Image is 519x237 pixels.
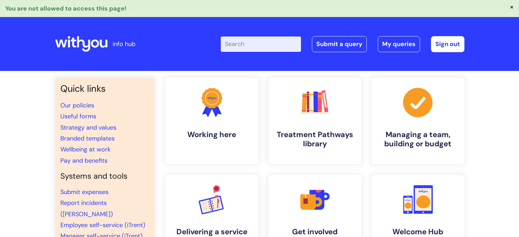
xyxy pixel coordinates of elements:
[274,227,356,236] h4: Get involved
[60,83,149,94] h3: Quick links
[165,78,258,164] a: Working here
[60,221,145,229] a: Employee self-service (iTrent)
[377,130,459,148] h4: Managing a team, building or budget
[377,227,459,236] h4: Welcome Hub
[221,36,464,52] div: | -
[510,4,514,10] button: ×
[60,157,107,165] a: Pay and benefits
[60,134,115,143] a: Branded templates
[60,101,94,109] a: Our policies
[221,36,301,51] input: Search
[60,123,116,132] a: Strategy and values
[60,112,96,120] a: Useful forms
[378,36,420,52] a: My queries
[171,130,253,139] h4: Working here
[60,199,113,218] a: Report incidents ([PERSON_NAME])
[312,36,367,52] a: Submit a query
[171,227,253,236] h4: Delivering a service
[431,36,464,52] a: Sign out
[60,188,109,196] a: Submit expenses
[269,78,361,164] a: Treatment Pathways library
[274,130,356,148] h4: Treatment Pathways library
[60,172,149,181] h4: Systems and tools
[372,78,464,164] a: Managing a team, building or budget
[60,145,111,153] a: Wellbeing at work
[113,39,135,49] p: info hub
